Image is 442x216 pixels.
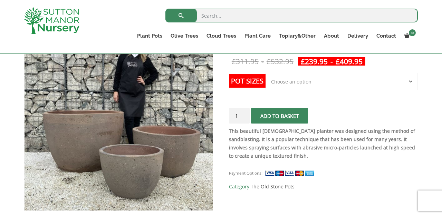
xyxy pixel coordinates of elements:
del: - [229,57,296,66]
button: Add to basket [251,108,308,124]
label: Pot Sizes [229,74,266,88]
span: £ [267,57,271,66]
img: logo [24,7,79,34]
span: 0 [409,29,416,36]
a: About [320,31,343,41]
small: Payment Options: [229,170,262,176]
input: Product quantity [229,108,250,124]
a: Plant Pots [133,31,166,41]
bdi: 532.95 [267,57,294,66]
img: payment supported [265,170,317,177]
a: Contact [372,31,400,41]
a: 0 [400,31,418,41]
bdi: 239.95 [301,57,328,66]
a: Olive Trees [166,31,202,41]
bdi: 311.95 [232,57,259,66]
strong: This beautiful [DEMOGRAPHIC_DATA] planter was designed using the method of sandblasting. It is a ... [229,128,415,159]
a: Delivery [343,31,372,41]
bdi: 409.95 [336,57,363,66]
span: £ [301,57,305,66]
a: Cloud Trees [202,31,240,41]
a: Topiary&Other [275,31,320,41]
span: Category: [229,183,418,191]
a: The Old Stone Pots [251,183,295,190]
ins: - [298,57,365,66]
input: Search... [165,9,418,22]
span: £ [336,57,340,66]
span: £ [232,57,236,66]
a: Plant Care [240,31,275,41]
